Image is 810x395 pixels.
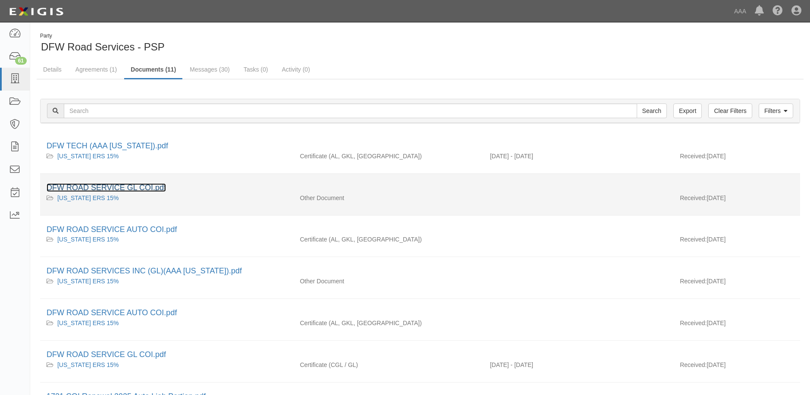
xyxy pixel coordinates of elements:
[47,224,794,235] div: DFW ROAD SERVICE AUTO COI.pdf
[680,277,707,285] p: Received:
[294,194,484,202] div: Other Document
[57,361,119,368] a: [US_STATE] ERS 15%
[47,266,794,277] div: DFW ROAD SERVICES INC (GL)(AAA TEXAS).pdf
[680,235,707,244] p: Received:
[47,319,287,327] div: Texas ERS 15%
[294,277,484,285] div: Other Document
[47,225,177,234] a: DFW ROAD SERVICE AUTO COI.pdf
[275,61,316,78] a: Activity (0)
[69,61,123,78] a: Agreements (1)
[47,307,794,319] div: DFW ROAD SERVICE AUTO COI.pdf
[680,319,707,327] p: Received:
[47,183,166,192] a: DFW ROAD SERVICE GL COI.pdf
[680,361,707,369] p: Received:
[57,194,119,201] a: [US_STATE] ERS 15%
[637,103,667,118] input: Search
[680,194,707,202] p: Received:
[47,194,287,202] div: Texas ERS 15%
[47,349,794,361] div: DFW ROAD SERVICE GL COI.pdf
[673,277,800,290] div: [DATE]
[294,235,484,244] div: Auto Liability Garage Keepers Liability On-Hook
[294,361,484,369] div: Commercial General Liability / Garage Liability
[47,235,287,244] div: Texas ERS 15%
[483,361,673,369] div: Effective 08/14/2025 - Expiration 08/14/2026
[183,61,236,78] a: Messages (30)
[47,350,166,359] a: DFW ROAD SERVICE GL COI.pdf
[47,152,287,160] div: Texas ERS 15%
[673,152,800,165] div: [DATE]
[673,235,800,248] div: [DATE]
[64,103,637,118] input: Search
[37,32,414,54] div: DFW Road Services - PSP
[772,6,783,16] i: Help Center - Complianz
[124,61,182,79] a: Documents (11)
[294,152,484,160] div: Auto Liability Garage Keepers Liability On-Hook
[730,3,751,20] a: AAA
[47,141,168,150] a: DFW TECH (AAA [US_STATE]).pdf
[47,361,287,369] div: Texas ERS 15%
[294,319,484,327] div: Auto Liability Garage Keepers Liability On-Hook
[673,319,800,332] div: [DATE]
[680,152,707,160] p: Received:
[237,61,275,78] a: Tasks (0)
[57,320,119,326] a: [US_STATE] ERS 15%
[673,361,800,373] div: [DATE]
[47,182,794,194] div: DFW ROAD SERVICE GL COI.pdf
[673,194,800,207] div: [DATE]
[6,4,66,19] img: logo-5460c22ac91f19d4615b14bd174203de0afe785f0fc80cf4dbbc73dc1793850b.png
[708,103,752,118] a: Clear Filters
[47,308,177,317] a: DFW ROAD SERVICE AUTO COI.pdf
[673,103,702,118] a: Export
[41,41,165,53] span: DFW Road Services - PSP
[47,266,242,275] a: DFW ROAD SERVICES INC (GL)(AAA [US_STATE]).pdf
[57,278,119,285] a: [US_STATE] ERS 15%
[759,103,793,118] a: Filters
[40,32,165,40] div: Party
[15,57,27,65] div: 61
[57,153,119,160] a: [US_STATE] ERS 15%
[47,277,287,285] div: Texas ERS 15%
[47,141,794,152] div: DFW TECH (AAA TEXAS).pdf
[37,61,68,78] a: Details
[483,152,673,160] div: Effective 02/06/2025 - Expiration 02/06/2026
[57,236,119,243] a: [US_STATE] ERS 15%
